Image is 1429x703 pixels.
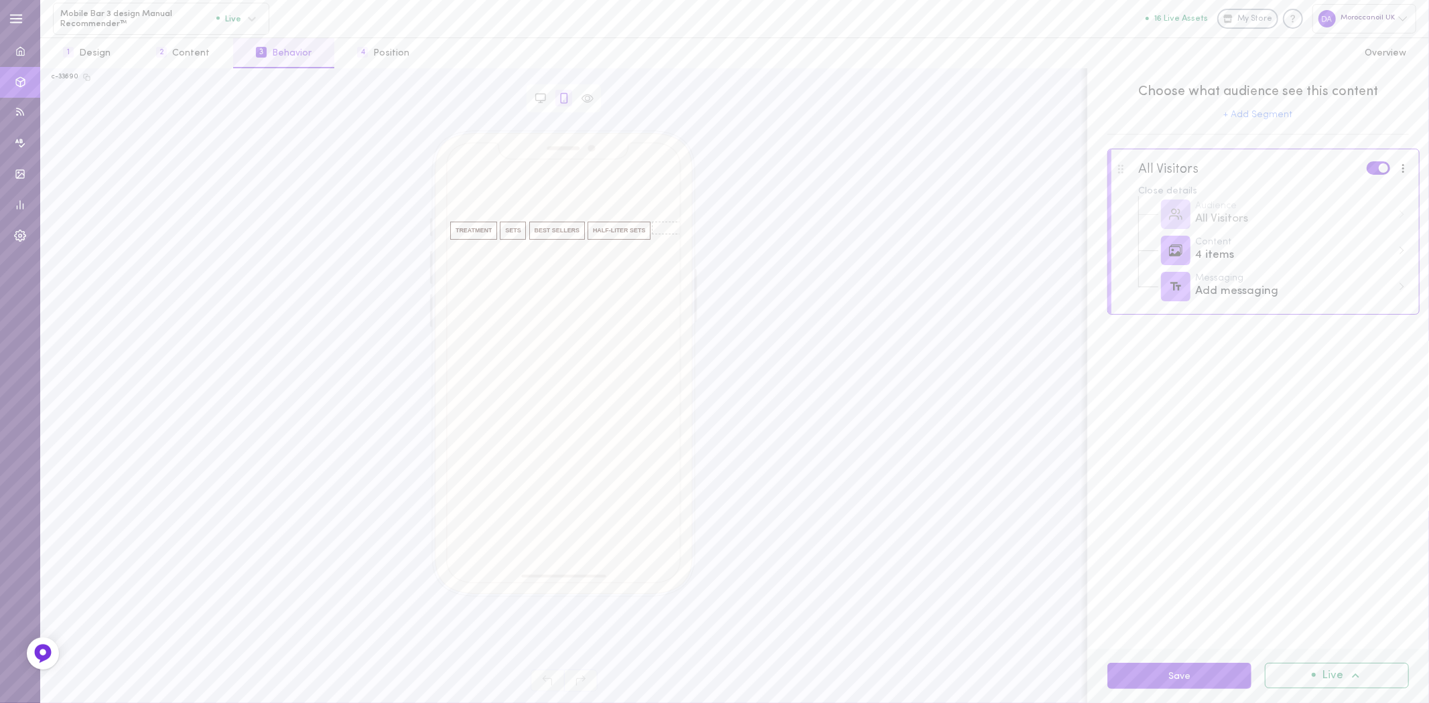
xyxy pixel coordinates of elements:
span: Live [216,14,241,23]
div: c-33690 [52,72,78,82]
button: 16 Live Assets [1146,14,1208,23]
button: 4Position [334,38,432,68]
div: All VisitorsClose detailsAudienceAll VisitorsContent4 itemsMessagingAdd messaging [1107,149,1420,315]
div: All Visitors [1138,161,1199,177]
button: + Add Segment [1224,110,1293,120]
div: Content [1195,238,1392,247]
button: 1Design [40,38,133,68]
span: 2 [156,47,167,58]
img: Feedback Button [33,643,53,663]
span: 1 [63,47,74,58]
div: Add messaging [1195,274,1406,300]
span: Redo [564,670,598,692]
span: Mobile Bar 3 design Manual Recommender™ [60,9,216,29]
button: Save [1107,663,1251,689]
a: 16 Live Assets [1146,14,1217,23]
div: Close details [1138,187,1410,196]
div: All Visitors [1195,202,1406,228]
span: Live [1322,670,1344,682]
span: Choose what audience see this content [1107,82,1409,101]
button: 2Content [133,38,232,68]
div: 4 items [1195,247,1392,264]
button: Live [1265,663,1409,688]
button: Overview [1342,38,1429,68]
div: Add messaging [1195,283,1392,300]
a: My Store [1217,9,1278,29]
div: Audience [1195,202,1392,211]
div: + [652,222,758,234]
div: All Visitors [1195,211,1392,228]
span: 3 [256,47,267,58]
div: 4 items [1195,238,1406,264]
div: Knowledge center [1283,9,1303,29]
div: Messaging [1195,274,1392,283]
span: Undo [531,670,564,692]
span: My Store [1237,13,1272,25]
button: 3Behavior [233,38,334,68]
div: Moroccanoil UK [1312,4,1416,33]
span: 4 [357,47,368,58]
